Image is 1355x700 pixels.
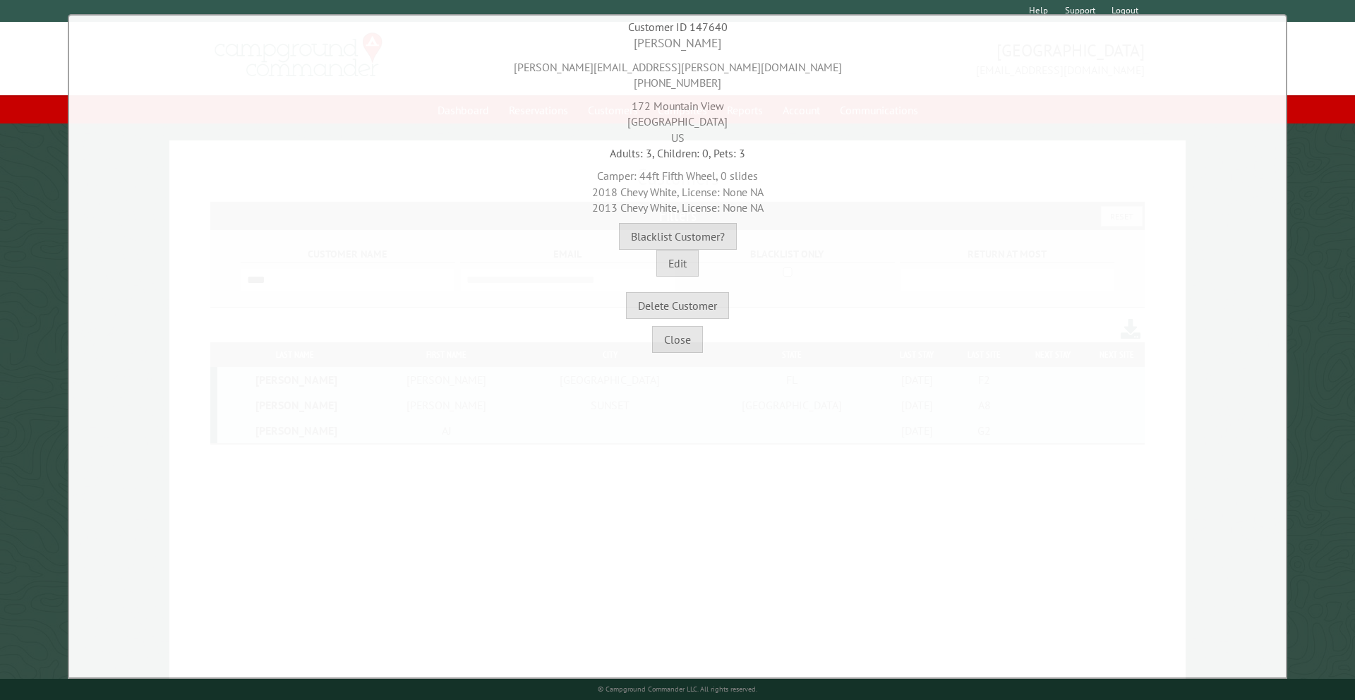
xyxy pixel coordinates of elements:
small: © Campground Commander LLC. All rights reserved. [598,684,757,694]
button: Edit [656,250,699,277]
div: 172 Mountain View [GEOGRAPHIC_DATA] US [73,91,1282,145]
button: Delete Customer [626,292,729,319]
span: 2018 Chevy White, License: None NA [592,185,764,199]
div: [PERSON_NAME] [73,35,1282,52]
span: 2013 Chevy White, License: None NA [592,200,764,215]
div: Customer ID 147640 [73,19,1282,35]
button: Close [652,326,703,353]
button: Blacklist Customer? [619,223,737,250]
div: [PERSON_NAME][EMAIL_ADDRESS][PERSON_NAME][DOMAIN_NAME] [PHONE_NUMBER] [73,52,1282,91]
div: Adults: 3, Children: 0, Pets: 3 [73,145,1282,161]
div: Camper: 44ft Fifth Wheel, 0 slides [73,161,1282,215]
